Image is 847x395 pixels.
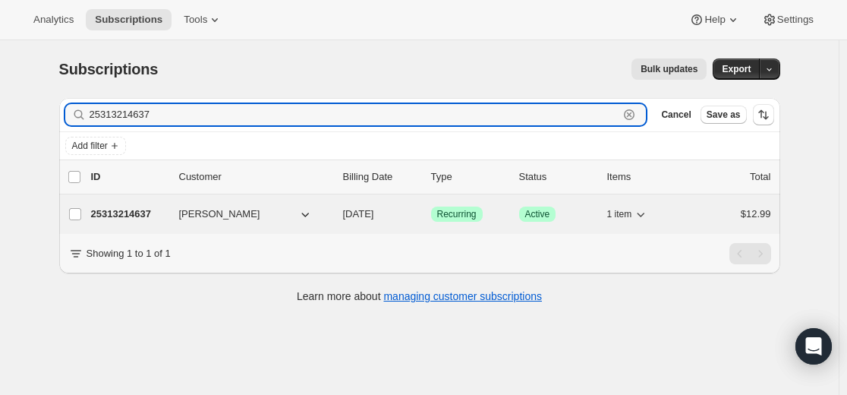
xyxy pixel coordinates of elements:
span: Recurring [437,208,477,220]
button: Tools [175,9,231,30]
button: Analytics [24,9,83,30]
div: 25313214637[PERSON_NAME][DATE]SuccessRecurringSuccessActive1 item$12.99 [91,204,771,225]
p: Learn more about [297,289,542,304]
p: Customer [179,169,331,185]
span: Export [722,63,751,75]
nav: Pagination [729,243,771,264]
button: Subscriptions [86,9,172,30]
span: Cancel [661,109,691,121]
span: Subscriptions [59,61,159,77]
span: Tools [184,14,207,26]
span: Add filter [72,140,108,152]
button: Bulk updates [631,58,707,80]
span: Active [525,208,550,220]
span: Analytics [33,14,74,26]
button: Export [713,58,760,80]
button: Cancel [655,106,697,124]
button: Clear [622,107,637,122]
span: [PERSON_NAME] [179,207,260,222]
span: Save as [707,109,741,121]
button: [PERSON_NAME] [170,202,322,226]
span: Settings [777,14,814,26]
span: [DATE] [343,208,374,220]
span: Bulk updates [641,63,697,75]
p: 25313214637 [91,207,167,222]
span: Subscriptions [95,14,162,26]
input: Filter subscribers [90,104,619,125]
p: Total [750,169,770,185]
div: Open Intercom Messenger [795,328,832,365]
div: Type [431,169,507,185]
button: Settings [753,9,823,30]
div: Items [607,169,683,185]
button: Help [680,9,749,30]
span: 1 item [607,208,632,220]
span: Help [704,14,725,26]
div: IDCustomerBilling DateTypeStatusItemsTotal [91,169,771,185]
p: Billing Date [343,169,419,185]
button: 1 item [607,204,649,225]
p: ID [91,169,167,185]
a: managing customer subscriptions [383,290,542,302]
button: Add filter [65,137,126,155]
p: Showing 1 to 1 of 1 [87,246,171,261]
p: Status [519,169,595,185]
button: Save as [701,106,747,124]
span: $12.99 [741,208,771,220]
button: Sort the results [753,104,774,125]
